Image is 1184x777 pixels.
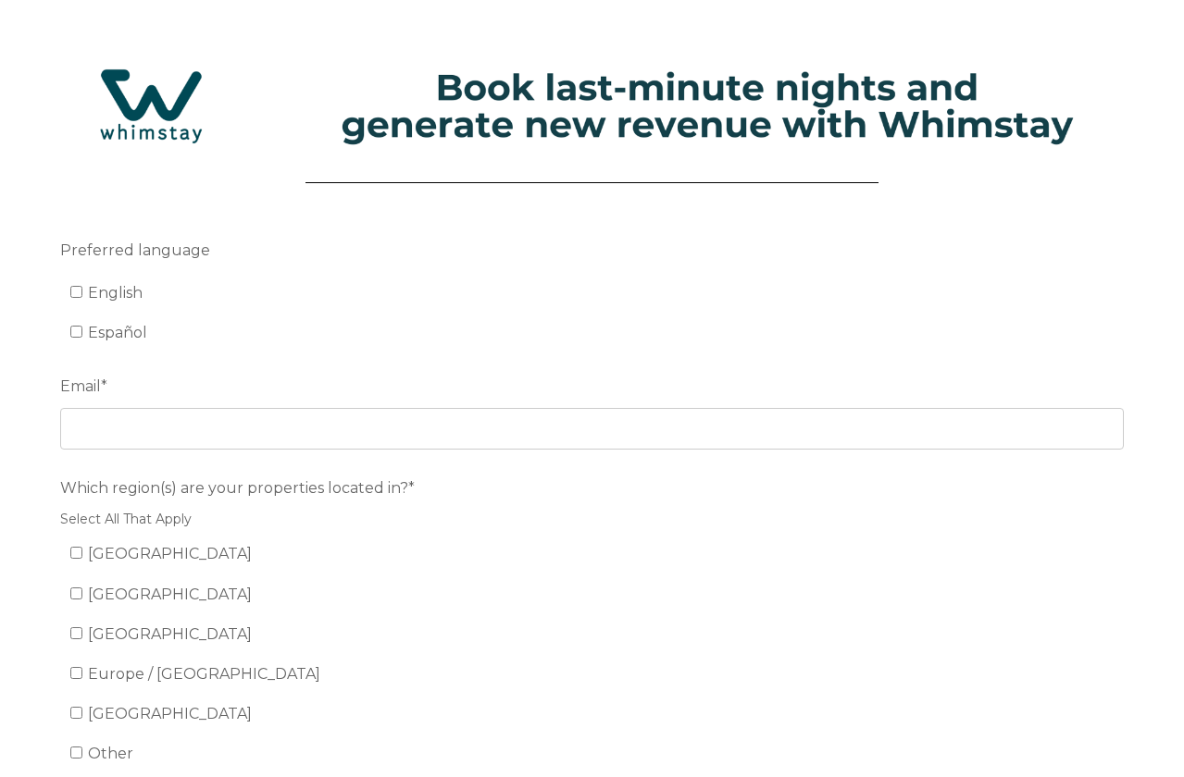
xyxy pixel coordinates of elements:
[88,586,252,603] span: [GEOGRAPHIC_DATA]
[60,510,1124,529] legend: Select All That Apply
[70,746,82,758] input: Other
[88,324,147,341] span: Español
[88,545,252,562] span: [GEOGRAPHIC_DATA]
[60,236,210,265] span: Preferred language
[60,372,101,401] span: Email
[70,547,82,559] input: [GEOGRAPHIC_DATA]
[88,625,252,643] span: [GEOGRAPHIC_DATA]
[70,587,82,599] input: [GEOGRAPHIC_DATA]
[88,705,252,722] span: [GEOGRAPHIC_DATA]
[70,667,82,679] input: Europe / [GEOGRAPHIC_DATA]
[70,707,82,719] input: [GEOGRAPHIC_DATA]
[19,45,1165,166] img: Hubspot header for SSOB (4)
[70,286,82,298] input: English
[70,627,82,639] input: [GEOGRAPHIC_DATA]
[60,474,415,502] span: Which region(s) are your properties located in?*
[70,326,82,338] input: Español
[88,284,143,302] span: English
[88,665,320,683] span: Europe / [GEOGRAPHIC_DATA]
[88,745,133,762] span: Other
